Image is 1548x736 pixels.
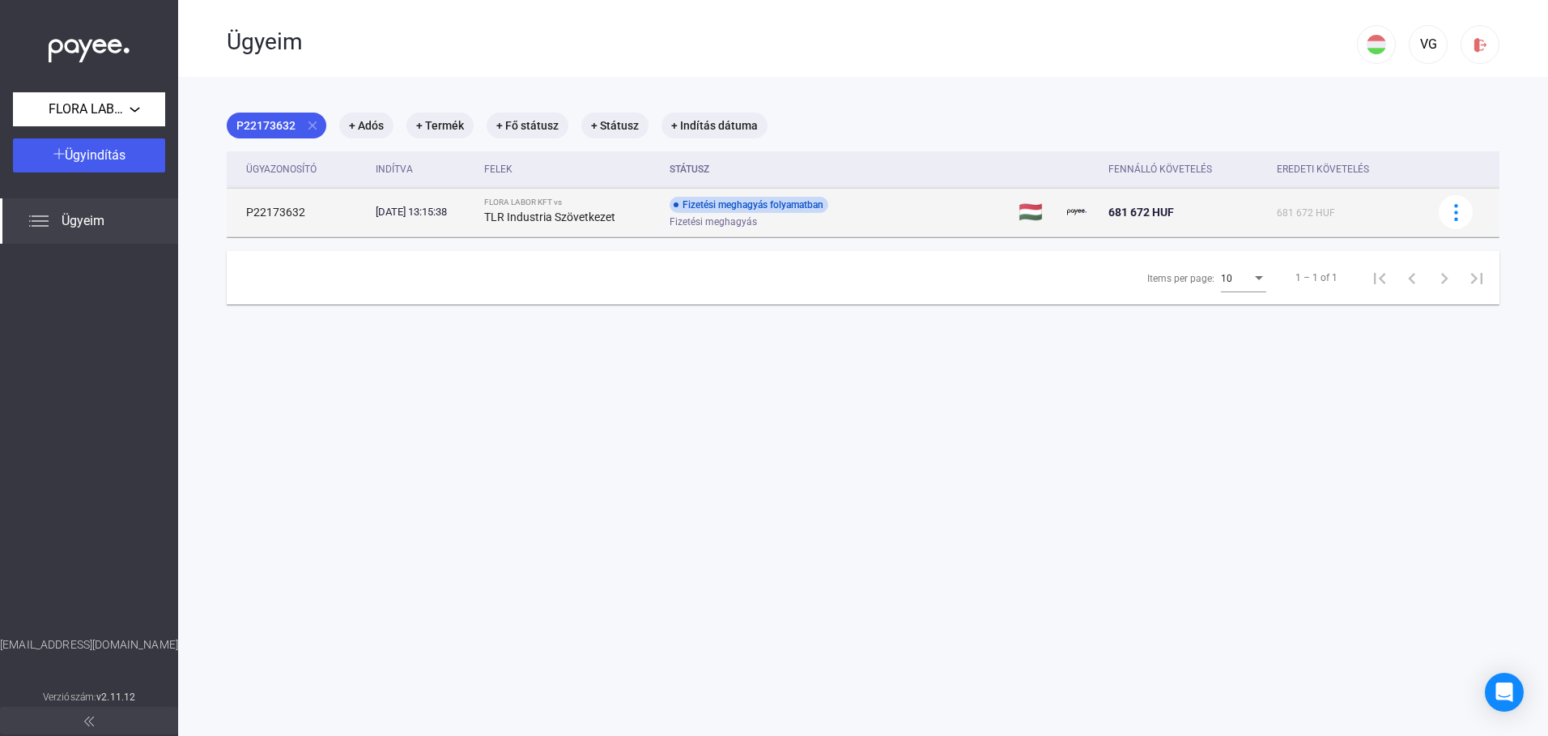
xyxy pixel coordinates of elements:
[84,717,94,726] img: arrow-double-left-grey.svg
[246,160,363,179] div: Ügyazonosító
[1067,202,1087,222] img: payee-logo
[1363,262,1396,294] button: First page
[1277,160,1369,179] div: Eredeti követelés
[376,204,471,220] div: [DATE] 13:15:38
[227,188,369,236] td: P22173632
[663,151,1012,188] th: Státusz
[484,160,512,179] div: Felek
[53,148,65,160] img: plus-white.svg
[1295,268,1337,287] div: 1 – 1 of 1
[1428,262,1461,294] button: Next page
[1485,673,1524,712] div: Open Intercom Messenger
[1277,160,1418,179] div: Eredeti követelés
[1461,25,1499,64] button: logout-red
[406,113,474,138] mat-chip: + Termék
[670,212,757,232] span: Fizetési meghagyás
[484,211,615,223] strong: TLR Industria Szövetkezet
[227,28,1357,56] div: Ügyeim
[1396,262,1428,294] button: Previous page
[1409,25,1448,64] button: VG
[661,113,768,138] mat-chip: + Indítás dátuma
[29,211,49,231] img: list.svg
[49,30,130,63] img: white-payee-white-dot.svg
[1357,25,1396,64] button: HU
[339,113,393,138] mat-chip: + Adós
[484,198,657,207] div: FLORA LABOR KFT vs
[1439,195,1473,229] button: more-blue
[305,118,320,133] mat-icon: close
[1461,262,1493,294] button: Last page
[1367,35,1386,54] img: HU
[484,160,657,179] div: Felek
[1472,36,1489,53] img: logout-red
[1277,207,1335,219] span: 681 672 HUF
[1414,35,1442,54] div: VG
[487,113,568,138] mat-chip: + Fő státusz
[13,92,165,126] button: FLORA LABOR KFT
[227,113,326,138] mat-chip: P22173632
[1012,188,1060,236] td: 🇭🇺
[1221,268,1266,287] mat-select: Items per page:
[1448,204,1465,221] img: more-blue
[581,113,649,138] mat-chip: + Státusz
[376,160,413,179] div: Indítva
[62,211,104,231] span: Ügyeim
[246,160,317,179] div: Ügyazonosító
[13,138,165,172] button: Ügyindítás
[1147,269,1214,288] div: Items per page:
[376,160,471,179] div: Indítva
[1108,160,1212,179] div: Fennálló követelés
[1108,160,1264,179] div: Fennálló követelés
[96,691,135,703] strong: v2.11.12
[1108,206,1174,219] span: 681 672 HUF
[670,197,828,213] div: Fizetési meghagyás folyamatban
[65,147,125,163] span: Ügyindítás
[1221,273,1232,284] span: 10
[49,100,130,119] span: FLORA LABOR KFT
